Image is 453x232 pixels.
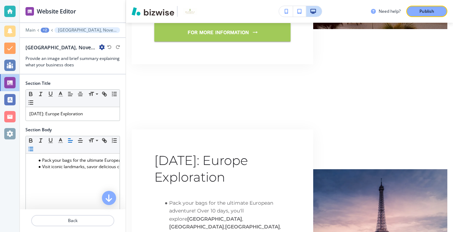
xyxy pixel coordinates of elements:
[37,7,76,16] h2: Website Editor
[58,28,116,33] p: [GEOGRAPHIC_DATA], November 2024-1
[25,55,120,68] h3: Provide an image and brief summary explaining what your business does
[25,28,35,33] button: Main
[187,216,242,222] strong: [GEOGRAPHIC_DATA]
[25,80,51,87] h2: Section Title
[132,7,174,16] img: Bizwise Logo
[25,127,52,133] h2: Section Body
[25,7,34,16] img: editor icon
[419,8,434,15] p: Publish
[55,27,120,33] button: [GEOGRAPHIC_DATA], November 2024-1
[154,152,291,186] p: [DATE]: Europe Exploration
[25,44,96,51] h2: [GEOGRAPHIC_DATA], November 2024-1
[32,217,114,224] p: Back
[29,111,116,117] p: [DATE]: Europe Exploration
[41,28,49,33] button: +2
[225,223,280,230] strong: [GEOGRAPHIC_DATA]
[36,164,116,170] li: Visit iconic landmarks, savor delicious cuisine, and immerse yourself in the beauty and history o...
[169,223,224,230] strong: [GEOGRAPHIC_DATA]
[406,6,447,17] button: Publish
[36,157,116,164] li: Pack your bags for the ultimate European adventure! Over 10 days, you'll explore , , , , and .
[31,215,114,226] button: Back
[154,23,291,42] button: For More Information
[180,8,200,15] img: Your Logo
[379,8,401,15] h3: Need help?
